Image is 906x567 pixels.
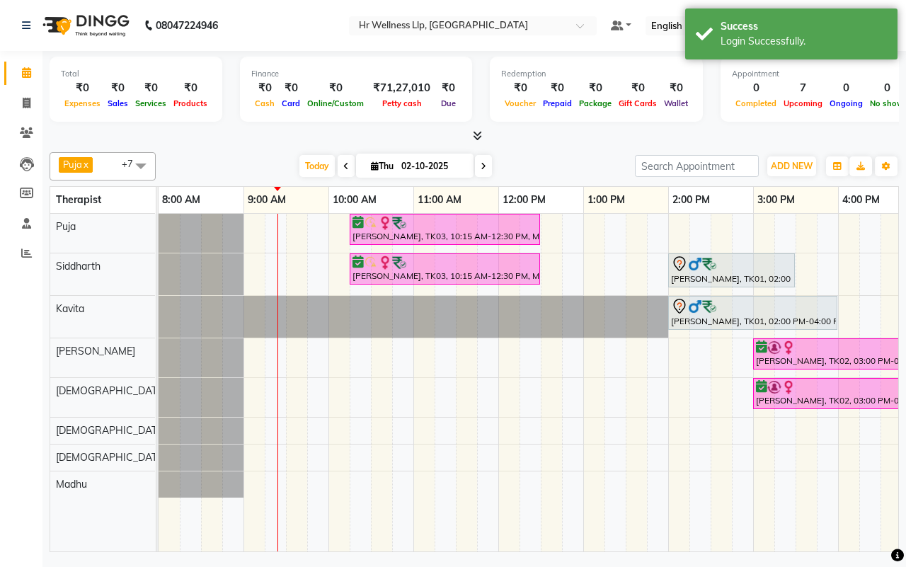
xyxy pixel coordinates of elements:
div: 0 [826,80,866,96]
a: 1:00 PM [584,190,629,210]
span: Sales [104,98,132,108]
div: ₹0 [132,80,170,96]
div: ₹0 [251,80,278,96]
a: 4:00 PM [839,190,883,210]
a: 3:00 PM [754,190,798,210]
span: [DEMOGRAPHIC_DATA] waitlist 1 [56,451,210,464]
div: ₹0 [615,80,660,96]
span: Services [132,98,170,108]
span: Card [278,98,304,108]
div: [PERSON_NAME], TK03, 10:15 AM-12:30 PM, Massage 90 Min [351,256,539,282]
span: +7 [122,158,144,169]
div: ₹0 [278,80,304,96]
div: ₹0 [501,80,539,96]
div: Total [61,68,211,80]
img: logo [36,6,133,45]
input: 2025-10-02 [397,156,468,177]
span: Wallet [660,98,692,108]
div: 7 [780,80,826,96]
a: 9:00 AM [244,190,289,210]
span: Expenses [61,98,104,108]
a: 11:00 AM [414,190,465,210]
span: Petty cash [379,98,425,108]
div: ₹0 [61,80,104,96]
div: ₹0 [104,80,132,96]
a: 12:00 PM [499,190,549,210]
span: Thu [367,161,397,171]
div: [PERSON_NAME], TK03, 10:15 AM-12:30 PM, Massage 90 Min [351,216,539,243]
span: Upcoming [780,98,826,108]
span: Due [437,98,459,108]
span: [DEMOGRAPHIC_DATA] waitlist [56,384,202,397]
div: Finance [251,68,461,80]
span: Products [170,98,211,108]
span: Prepaid [539,98,575,108]
span: Siddharth [56,260,101,273]
div: ₹0 [170,80,211,96]
div: Login Successfully. [721,34,887,49]
a: x [82,159,88,170]
div: ₹0 [660,80,692,96]
span: Puja [63,159,82,170]
span: [DEMOGRAPHIC_DATA] waitlist [56,424,202,437]
div: 0 [732,80,780,96]
div: ₹0 [539,80,575,96]
span: Completed [732,98,780,108]
span: ADD NEW [771,161,813,171]
span: Cash [251,98,278,108]
span: Ongoing [826,98,866,108]
span: Gift Cards [615,98,660,108]
span: Today [299,155,335,177]
a: 10:00 AM [329,190,380,210]
span: Online/Custom [304,98,367,108]
span: Madhu [56,478,87,491]
span: Package [575,98,615,108]
div: Redemption [501,68,692,80]
div: [PERSON_NAME], TK01, 02:00 PM-03:30 PM, Massage 60 Min [670,256,793,285]
b: 08047224946 [156,6,218,45]
a: 2:00 PM [669,190,713,210]
span: Voucher [501,98,539,108]
div: ₹0 [304,80,367,96]
div: ₹0 [436,80,461,96]
button: ADD NEW [767,156,816,176]
span: Puja [56,220,76,233]
div: ₹71,27,010 [367,80,436,96]
span: Therapist [56,193,101,206]
a: 8:00 AM [159,190,204,210]
div: [PERSON_NAME], TK01, 02:00 PM-04:00 PM, Massage 90 Min [670,298,836,328]
span: Kavita [56,302,84,315]
span: [PERSON_NAME] [56,345,135,357]
div: Success [721,19,887,34]
input: Search Appointment [635,155,759,177]
div: ₹0 [575,80,615,96]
